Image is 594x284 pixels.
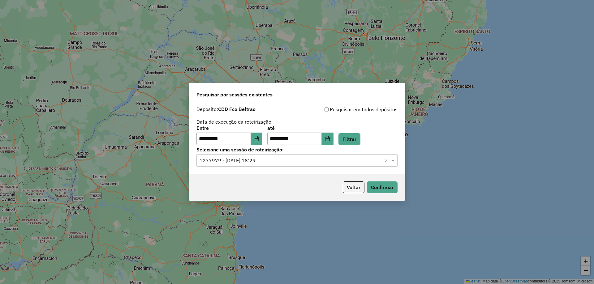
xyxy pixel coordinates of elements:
button: Choose Date [322,133,334,145]
label: até [267,124,333,132]
label: Data de execução da roteirização: [196,118,273,125]
button: Confirmar [367,181,398,193]
strong: CDD Fco Beltrao [218,106,256,112]
button: Filtrar [338,133,360,145]
span: Clear all [385,157,390,164]
span: Pesquisar por sessões existentes [196,91,273,98]
button: Voltar [343,181,364,193]
label: Entre [196,124,262,132]
div: Pesquisar em todos depósitos [297,106,398,113]
button: Choose Date [251,133,263,145]
label: Depósito: [196,105,256,113]
label: Selecione uma sessão de roteirização: [196,146,398,153]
